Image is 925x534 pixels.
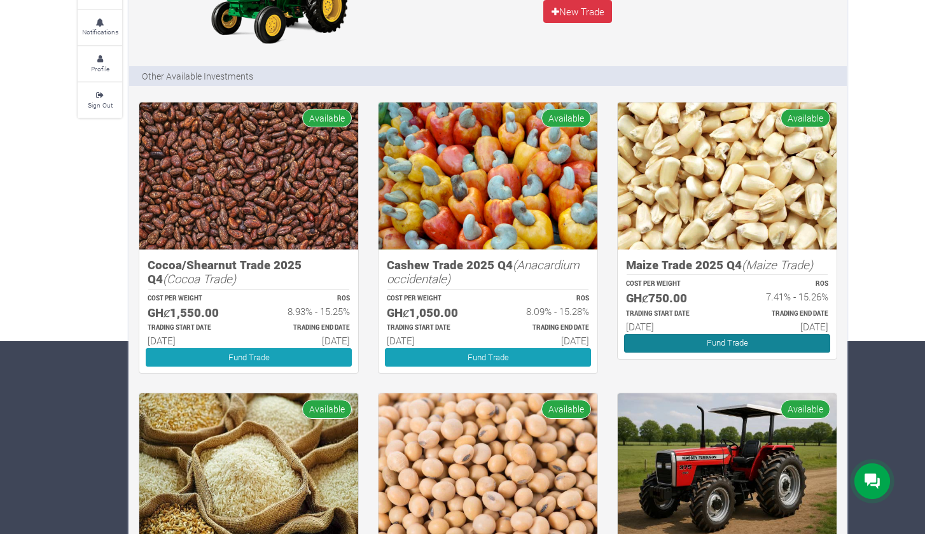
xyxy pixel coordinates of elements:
[499,306,589,317] h6: 8.09% - 15.28%
[91,64,109,73] small: Profile
[148,323,237,333] p: Estimated Trading Start Date
[302,400,352,418] span: Available
[78,10,122,45] a: Notifications
[148,294,237,304] p: COST PER WEIGHT
[387,256,580,287] i: (Anacardium occidentale)
[148,258,350,286] h5: Cocoa/Shearnut Trade 2025 Q4
[541,109,591,127] span: Available
[781,400,830,418] span: Available
[387,294,476,304] p: COST PER WEIGHT
[379,102,597,249] img: growforme image
[387,335,476,346] h6: [DATE]
[82,27,118,36] small: Notifications
[148,335,237,346] h6: [DATE]
[260,306,350,317] h6: 8.93% - 15.25%
[499,323,589,333] p: Estimated Trading End Date
[78,46,122,81] a: Profile
[541,400,591,418] span: Available
[739,279,828,289] p: ROS
[146,348,352,367] a: Fund Trade
[260,294,350,304] p: ROS
[88,101,113,109] small: Sign Out
[618,102,837,249] img: growforme image
[148,306,237,320] h5: GHȼ1,550.00
[163,271,236,286] i: (Cocoa Trade)
[624,334,830,353] a: Fund Trade
[626,258,828,272] h5: Maize Trade 2025 Q4
[387,258,589,286] h5: Cashew Trade 2025 Q4
[626,291,716,306] h5: GHȼ750.00
[742,256,813,272] i: (Maize Trade)
[626,321,716,332] h6: [DATE]
[781,109,830,127] span: Available
[739,309,828,319] p: Estimated Trading End Date
[387,323,476,333] p: Estimated Trading Start Date
[499,294,589,304] p: ROS
[626,309,716,319] p: Estimated Trading Start Date
[78,83,122,118] a: Sign Out
[260,335,350,346] h6: [DATE]
[739,321,828,332] h6: [DATE]
[739,291,828,302] h6: 7.41% - 15.26%
[139,102,358,249] img: growforme image
[260,323,350,333] p: Estimated Trading End Date
[385,348,591,367] a: Fund Trade
[142,69,253,83] p: Other Available Investments
[387,306,476,320] h5: GHȼ1,050.00
[302,109,352,127] span: Available
[499,335,589,346] h6: [DATE]
[626,279,716,289] p: COST PER WEIGHT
